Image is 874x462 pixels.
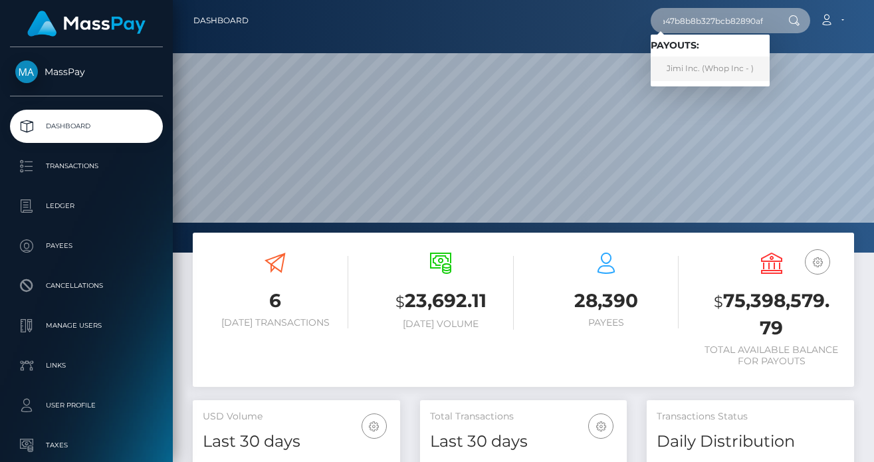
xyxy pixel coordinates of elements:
[368,318,514,330] h6: [DATE] Volume
[699,344,844,367] h6: Total Available Balance for Payouts
[657,410,844,423] h5: Transactions Status
[10,309,163,342] a: Manage Users
[534,317,679,328] h6: Payees
[10,229,163,263] a: Payees
[15,356,158,376] p: Links
[15,196,158,216] p: Ledger
[534,288,679,314] h3: 28,390
[10,429,163,462] a: Taxes
[10,349,163,382] a: Links
[15,236,158,256] p: Payees
[15,276,158,296] p: Cancellations
[15,116,158,136] p: Dashboard
[651,40,770,51] h6: Payouts:
[651,57,770,81] a: Jimi Inc. (Whop Inc - )
[203,410,390,423] h5: USD Volume
[714,292,723,311] small: $
[203,288,348,314] h3: 6
[193,7,249,35] a: Dashboard
[699,288,844,341] h3: 75,398,579.79
[651,8,776,33] input: Search...
[15,435,158,455] p: Taxes
[203,430,390,453] h4: Last 30 days
[15,60,38,83] img: MassPay
[15,316,158,336] p: Manage Users
[15,156,158,176] p: Transactions
[10,389,163,422] a: User Profile
[430,410,617,423] h5: Total Transactions
[430,430,617,453] h4: Last 30 days
[15,396,158,415] p: User Profile
[203,317,348,328] h6: [DATE] Transactions
[10,150,163,183] a: Transactions
[395,292,405,311] small: $
[10,269,163,302] a: Cancellations
[657,430,844,453] h4: Daily Distribution
[10,66,163,78] span: MassPay
[10,110,163,143] a: Dashboard
[10,189,163,223] a: Ledger
[368,288,514,315] h3: 23,692.11
[27,11,146,37] img: MassPay Logo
